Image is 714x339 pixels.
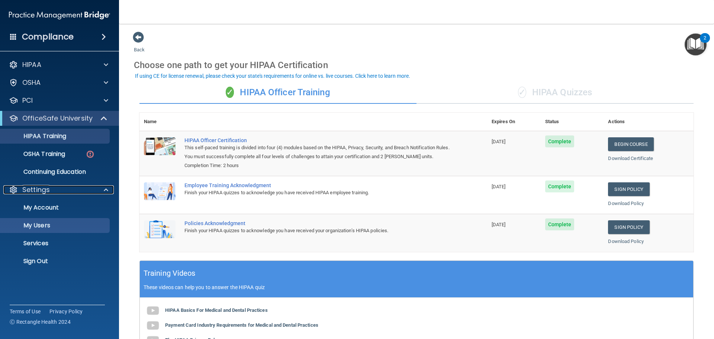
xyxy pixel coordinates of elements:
[545,135,575,147] span: Complete
[49,308,83,315] a: Privacy Policy
[492,184,506,189] span: [DATE]
[184,161,450,170] div: Completion Time: 2 hours
[134,72,411,80] button: If using CE for license renewal, please check your state's requirements for online vs. live cours...
[5,132,66,140] p: HIPAA Training
[608,182,649,196] a: Sign Policy
[184,182,450,188] div: Employee Training Acknowledgment
[184,137,450,143] a: HIPAA Officer Certification
[145,303,160,318] img: gray_youtube_icon.38fcd6cc.png
[608,239,644,244] a: Download Policy
[9,60,108,69] a: HIPAA
[135,73,410,79] div: If using CE for license renewal, please check your state's requirements for online vs. live cours...
[134,38,145,52] a: Back
[5,222,106,229] p: My Users
[184,220,450,226] div: Policies Acknowledgment
[184,188,450,197] div: Finish your HIPAA quizzes to acknowledge you have received HIPAA employee training.
[145,318,160,333] img: gray_youtube_icon.38fcd6cc.png
[487,113,541,131] th: Expires On
[9,78,108,87] a: OSHA
[10,308,41,315] a: Terms of Use
[9,114,108,123] a: OfficeSafe University
[184,226,450,235] div: Finish your HIPAA quizzes to acknowledge you have received your organization’s HIPAA policies.
[139,81,416,104] div: HIPAA Officer Training
[5,168,106,176] p: Continuing Education
[9,96,108,105] a: PCI
[22,114,93,123] p: OfficeSafe University
[608,137,653,151] a: Begin Course
[22,185,50,194] p: Settings
[22,78,41,87] p: OSHA
[22,96,33,105] p: PCI
[165,322,318,328] b: Payment Card Industry Requirements for Medical and Dental Practices
[5,258,106,265] p: Sign Out
[416,81,694,104] div: HIPAA Quizzes
[144,267,196,280] h5: Training Videos
[22,32,74,42] h4: Compliance
[226,87,234,98] span: ✓
[5,150,65,158] p: OSHA Training
[604,113,694,131] th: Actions
[608,201,644,206] a: Download Policy
[184,143,450,161] div: This self-paced training is divided into four (4) modules based on the HIPAA, Privacy, Security, ...
[134,54,699,76] div: Choose one path to get your HIPAA Certification
[165,307,268,313] b: HIPAA Basics For Medical and Dental Practices
[5,240,106,247] p: Services
[139,113,180,131] th: Name
[9,185,108,194] a: Settings
[704,38,706,48] div: 2
[86,150,95,159] img: danger-circle.6113f641.png
[608,220,649,234] a: Sign Policy
[10,318,71,326] span: Ⓒ Rectangle Health 2024
[492,222,506,227] span: [DATE]
[518,87,526,98] span: ✓
[144,284,689,290] p: These videos can help you to answer the HIPAA quiz
[492,139,506,144] span: [DATE]
[608,156,653,161] a: Download Certificate
[22,60,41,69] p: HIPAA
[9,8,110,23] img: PMB logo
[545,218,575,230] span: Complete
[541,113,604,131] th: Status
[5,204,106,211] p: My Account
[685,33,707,55] button: Open Resource Center, 2 new notifications
[545,180,575,192] span: Complete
